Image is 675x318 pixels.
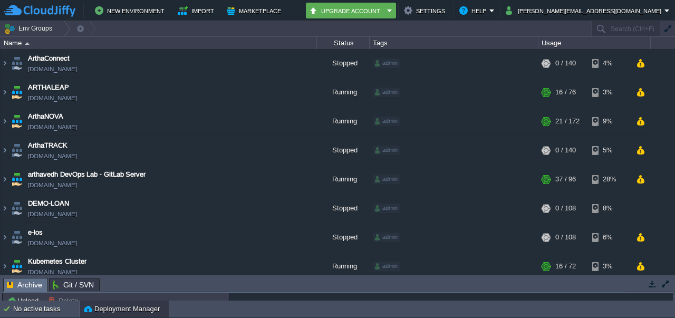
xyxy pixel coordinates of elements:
div: Running [317,252,370,281]
button: Upload [7,296,42,305]
button: Help [459,4,489,17]
img: AMDAwAAAACH5BAEAAAAALAAAAAABAAEAAAICRAEAOw== [9,165,24,194]
a: [DOMAIN_NAME] [28,238,77,248]
img: AMDAwAAAACH5BAEAAAAALAAAAAABAAEAAAICRAEAOw== [9,49,24,78]
div: admin [373,59,400,68]
div: admin [373,233,400,242]
div: 28% [592,165,626,194]
div: No active tasks [13,301,79,317]
div: 8% [592,194,626,223]
img: AMDAwAAAACH5BAEAAAAALAAAAAABAAEAAAICRAEAOw== [1,252,9,281]
div: 5% [592,136,626,165]
a: [DOMAIN_NAME] [28,209,77,219]
div: admin [373,262,400,271]
div: 4% [592,49,626,78]
div: Usage [539,37,650,49]
button: New Environment [95,4,168,17]
a: [DOMAIN_NAME] [28,122,77,132]
button: Upgrade Account [309,4,384,17]
button: Marketplace [227,4,284,17]
button: Env Groups [4,21,56,36]
img: AMDAwAAAACH5BAEAAAAALAAAAAABAAEAAAICRAEAOw== [9,223,24,252]
div: 6% [592,223,626,252]
div: 0 / 140 [555,136,576,165]
img: AMDAwAAAACH5BAEAAAAALAAAAAABAAEAAAICRAEAOw== [9,136,24,165]
a: [DOMAIN_NAME] [28,180,77,190]
img: AMDAwAAAACH5BAEAAAAALAAAAAABAAEAAAICRAEAOw== [1,165,9,194]
div: 0 / 140 [555,49,576,78]
div: 0 / 108 [555,194,576,223]
div: 16 / 72 [555,252,576,281]
button: Delete [48,296,81,305]
div: admin [373,146,400,155]
div: 3% [592,252,626,281]
div: Running [317,165,370,194]
div: Stopped [317,136,370,165]
a: ARTHALEAP [28,82,69,93]
div: Stopped [317,49,370,78]
div: Stopped [317,223,370,252]
span: Archive [7,278,42,292]
img: AMDAwAAAACH5BAEAAAAALAAAAAABAAEAAAICRAEAOw== [1,136,9,165]
img: AMDAwAAAACH5BAEAAAAALAAAAAABAAEAAAICRAEAOw== [9,78,24,107]
div: 9% [592,107,626,136]
div: 21 / 172 [555,107,580,136]
a: ArthaTRACK [28,140,67,151]
a: DEMO-LOAN [28,198,69,209]
a: Kubernetes Cluster [28,256,86,267]
a: ArthaConnect [28,53,70,64]
div: admin [373,117,400,126]
div: 16 / 76 [555,78,576,107]
div: 0 / 108 [555,223,576,252]
img: AMDAwAAAACH5BAEAAAAALAAAAAABAAEAAAICRAEAOw== [9,252,24,281]
a: [DOMAIN_NAME] [28,93,77,103]
img: CloudJiffy [4,4,75,17]
button: Deployment Manager [84,304,160,314]
img: AMDAwAAAACH5BAEAAAAALAAAAAABAAEAAAICRAEAOw== [1,49,9,78]
img: AMDAwAAAACH5BAEAAAAALAAAAAABAAEAAAICRAEAOw== [1,78,9,107]
a: [DOMAIN_NAME] [28,64,77,74]
div: Running [317,78,370,107]
div: Stopped [317,194,370,223]
a: [DOMAIN_NAME] [28,267,77,277]
img: AMDAwAAAACH5BAEAAAAALAAAAAABAAEAAAICRAEAOw== [25,42,30,45]
a: ArthaNOVA [28,111,63,122]
div: admin [373,88,400,97]
a: arthavedh DevOps Lab - GitLab Server [28,169,146,180]
div: 3% [592,78,626,107]
div: Status [317,37,369,49]
button: Settings [404,4,448,17]
img: AMDAwAAAACH5BAEAAAAALAAAAAABAAEAAAICRAEAOw== [9,194,24,223]
img: AMDAwAAAACH5BAEAAAAALAAAAAABAAEAAAICRAEAOw== [9,107,24,136]
div: admin [373,204,400,213]
button: [PERSON_NAME][EMAIL_ADDRESS][DOMAIN_NAME] [506,4,664,17]
img: AMDAwAAAACH5BAEAAAAALAAAAAABAAEAAAICRAEAOw== [1,194,9,223]
img: AMDAwAAAACH5BAEAAAAALAAAAAABAAEAAAICRAEAOw== [1,107,9,136]
div: Running [317,107,370,136]
span: Git / SVN [53,278,94,291]
button: Import [178,4,217,17]
a: [DOMAIN_NAME] [28,151,77,161]
div: 37 / 96 [555,165,576,194]
div: Tags [370,37,538,49]
div: Name [1,37,316,49]
a: e-los [28,227,43,238]
img: AMDAwAAAACH5BAEAAAAALAAAAAABAAEAAAICRAEAOw== [1,223,9,252]
div: admin [373,175,400,184]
